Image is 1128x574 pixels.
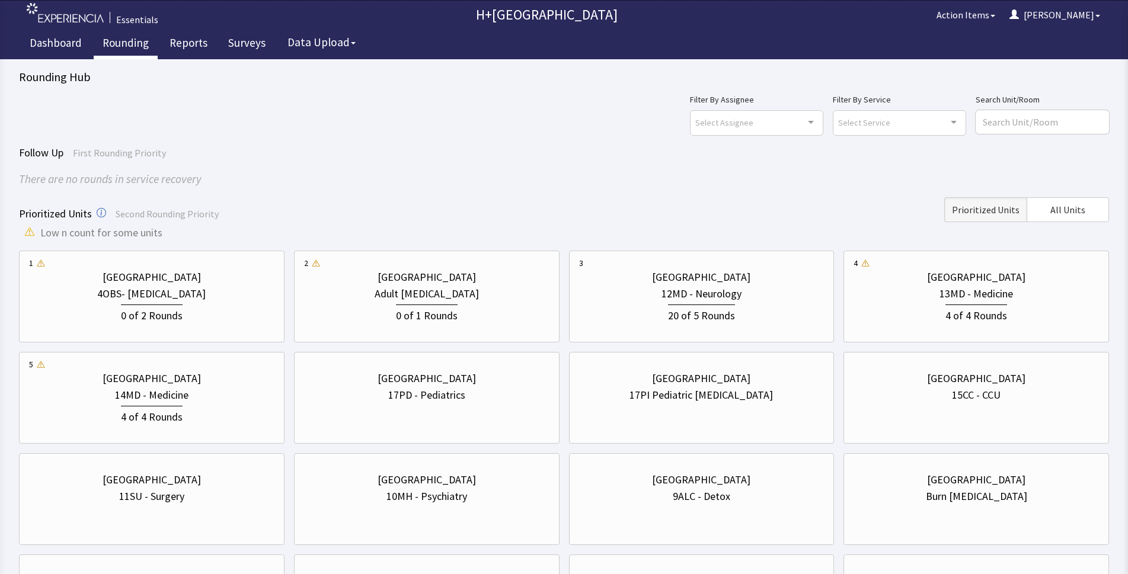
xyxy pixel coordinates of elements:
a: Reports [161,30,216,59]
a: Dashboard [21,30,91,59]
input: Search Unit/Room [976,110,1109,134]
div: 17PD - Pediatrics [388,387,465,403]
div: [GEOGRAPHIC_DATA] [103,269,201,286]
button: All Units [1027,197,1109,222]
span: First Rounding Priority [73,147,166,159]
div: 13MD - Medicine [940,286,1013,302]
div: 5 [29,358,33,370]
div: Burn [MEDICAL_DATA] [926,488,1027,505]
button: Prioritized Units [944,197,1027,222]
div: 4OBS- [MEDICAL_DATA] [97,286,206,302]
div: 9ALC - Detox [673,488,730,505]
div: 11SU - Surgery [119,488,184,505]
div: [GEOGRAPHIC_DATA] [927,370,1025,387]
div: [GEOGRAPHIC_DATA] [652,269,750,286]
div: 10MH - Psychiatry [386,488,467,505]
p: H+[GEOGRAPHIC_DATA] [164,5,929,24]
div: Essentials [116,12,158,27]
div: [GEOGRAPHIC_DATA] [652,472,750,488]
div: 4 [854,257,858,269]
div: 3 [579,257,583,269]
span: Second Rounding Priority [116,208,219,220]
button: Data Upload [280,31,363,53]
div: [GEOGRAPHIC_DATA] [378,370,476,387]
div: [GEOGRAPHIC_DATA] [927,472,1025,488]
span: Prioritized Units [952,203,1020,217]
div: 17PI Pediatric [MEDICAL_DATA] [629,387,773,403]
div: [GEOGRAPHIC_DATA] [378,472,476,488]
span: Select Service [838,116,890,129]
div: 1 [29,257,33,269]
a: Rounding [94,30,158,59]
button: Action Items [929,3,1002,27]
span: Low n count for some units [40,225,162,241]
a: Surveys [219,30,274,59]
div: Rounding Hub [19,69,1109,85]
span: All Units [1050,203,1085,217]
span: Select Assignee [695,116,753,129]
label: Filter By Assignee [690,92,823,107]
div: [GEOGRAPHIC_DATA] [652,370,750,387]
label: Filter By Service [833,92,966,107]
div: 20 of 5 Rounds [668,304,735,324]
div: [GEOGRAPHIC_DATA] [927,269,1025,286]
div: 12MD - Neurology [662,286,742,302]
img: experiencia_logo.png [27,3,104,23]
label: Search Unit/Room [976,92,1109,107]
div: 15CC - CCU [952,387,1001,403]
div: [GEOGRAPHIC_DATA] [103,472,201,488]
div: 4 of 4 Rounds [945,304,1007,324]
div: 0 of 2 Rounds [121,304,183,324]
div: Follow Up [19,145,1109,161]
div: 0 of 1 Rounds [396,304,458,324]
button: [PERSON_NAME] [1002,3,1107,27]
div: [GEOGRAPHIC_DATA] [378,269,476,286]
div: 4 of 4 Rounds [121,406,183,425]
div: There are no rounds in service recovery [19,171,1109,188]
div: 14MD - Medicine [115,387,188,403]
div: [GEOGRAPHIC_DATA] [103,370,201,387]
div: Adult [MEDICAL_DATA] [375,286,479,302]
span: Prioritized Units [19,207,92,220]
div: 2 [304,257,308,269]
